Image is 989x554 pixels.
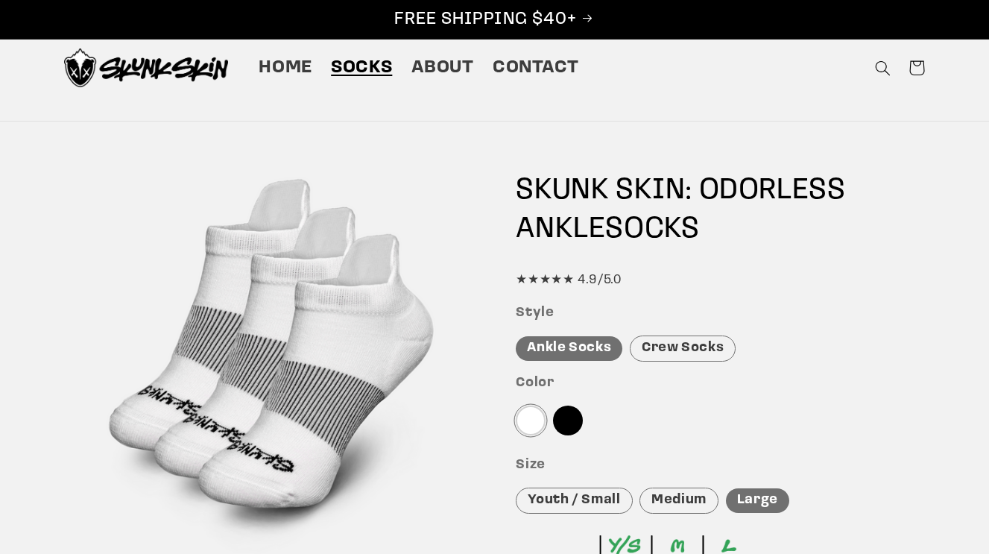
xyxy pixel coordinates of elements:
a: About [402,47,483,89]
a: Contact [483,47,588,89]
span: Contact [493,57,578,80]
div: Ankle Socks [516,336,622,361]
a: Socks [322,47,402,89]
h3: Size [516,457,925,474]
summary: Search [865,51,900,85]
span: Home [259,57,312,80]
p: FREE SHIPPING $40+ [16,8,973,31]
div: Crew Socks [630,336,736,362]
div: Medium [639,488,718,514]
div: Large [726,488,789,513]
h3: Color [516,375,925,392]
span: ANKLE [516,215,605,245]
a: Home [250,47,322,89]
h3: Style [516,305,925,322]
h1: SKUNK SKIN: ODORLESS SOCKS [516,171,925,249]
span: Socks [331,57,392,80]
div: Youth / Small [516,488,632,514]
span: About [411,57,474,80]
img: Skunk Skin Anti-Odor Socks. [64,48,228,87]
div: ★★★★★ 4.9/5.0 [516,269,925,292]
